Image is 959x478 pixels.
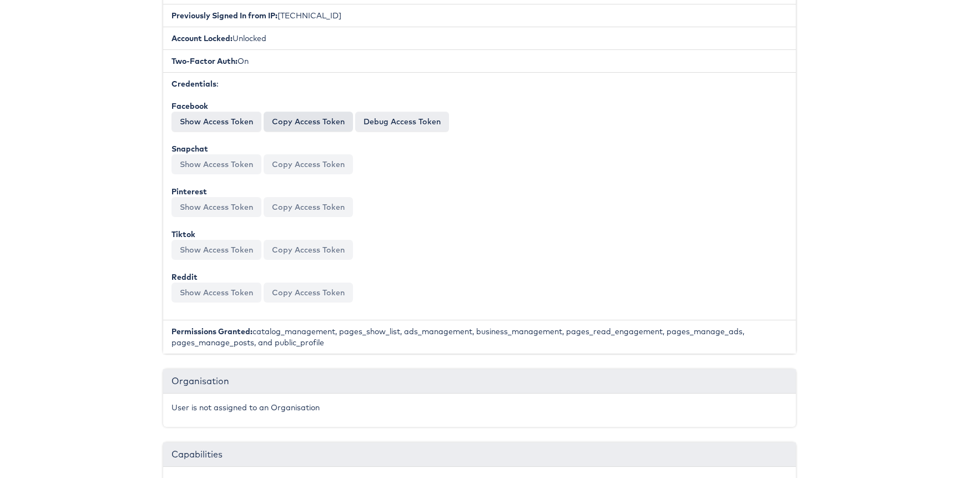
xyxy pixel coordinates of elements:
b: Previously Signed In from IP: [171,11,277,21]
li: Unlocked [163,27,796,50]
button: Show Access Token [171,154,261,174]
button: Show Access Token [171,197,261,217]
b: Tiktok [171,229,195,239]
b: Account Locked: [171,33,233,43]
div: Capabilities [163,442,796,467]
li: On [163,49,796,73]
div: Organisation [163,369,796,394]
b: Facebook [171,101,208,111]
li: [TECHNICAL_ID] [163,4,796,27]
button: Copy Access Token [264,112,353,132]
b: Pinterest [171,187,207,197]
b: Snapchat [171,144,208,154]
button: Copy Access Token [264,240,353,260]
b: Two-Factor Auth: [171,56,238,66]
button: Copy Access Token [264,283,353,303]
button: Show Access Token [171,240,261,260]
b: Permissions Granted: [171,326,253,336]
button: Copy Access Token [264,197,353,217]
button: Show Access Token [171,283,261,303]
b: Credentials [171,79,216,89]
button: Copy Access Token [264,154,353,174]
p: User is not assigned to an Organisation [171,402,788,413]
li: : [163,72,796,320]
b: Reddit [171,272,198,282]
button: Show Access Token [171,112,261,132]
a: Debug Access Token [355,112,449,132]
li: catalog_management, pages_show_list, ads_management, business_management, pages_read_engagement, ... [163,320,796,354]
